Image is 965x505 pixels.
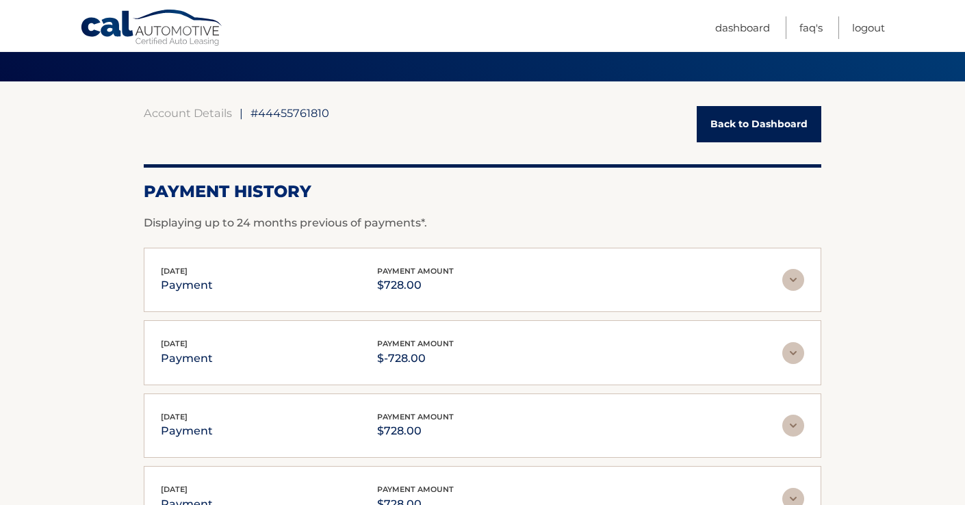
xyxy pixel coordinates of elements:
p: Displaying up to 24 months previous of payments*. [144,215,821,231]
span: | [240,106,243,120]
span: [DATE] [161,484,188,494]
a: Account Details [144,106,232,120]
h2: Payment History [144,181,821,202]
img: accordion-rest.svg [782,269,804,291]
span: payment amount [377,484,454,494]
p: payment [161,276,213,295]
img: accordion-rest.svg [782,415,804,437]
span: payment amount [377,339,454,348]
p: $-728.00 [377,349,454,368]
a: FAQ's [799,16,823,39]
p: payment [161,422,213,441]
a: Cal Automotive [80,9,224,49]
span: #44455761810 [250,106,329,120]
a: Back to Dashboard [697,106,821,142]
p: $728.00 [377,422,454,441]
img: accordion-rest.svg [782,342,804,364]
span: [DATE] [161,266,188,276]
span: payment amount [377,412,454,422]
span: [DATE] [161,339,188,348]
p: $728.00 [377,276,454,295]
span: [DATE] [161,412,188,422]
p: payment [161,349,213,368]
a: Dashboard [715,16,770,39]
span: payment amount [377,266,454,276]
a: Logout [852,16,885,39]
